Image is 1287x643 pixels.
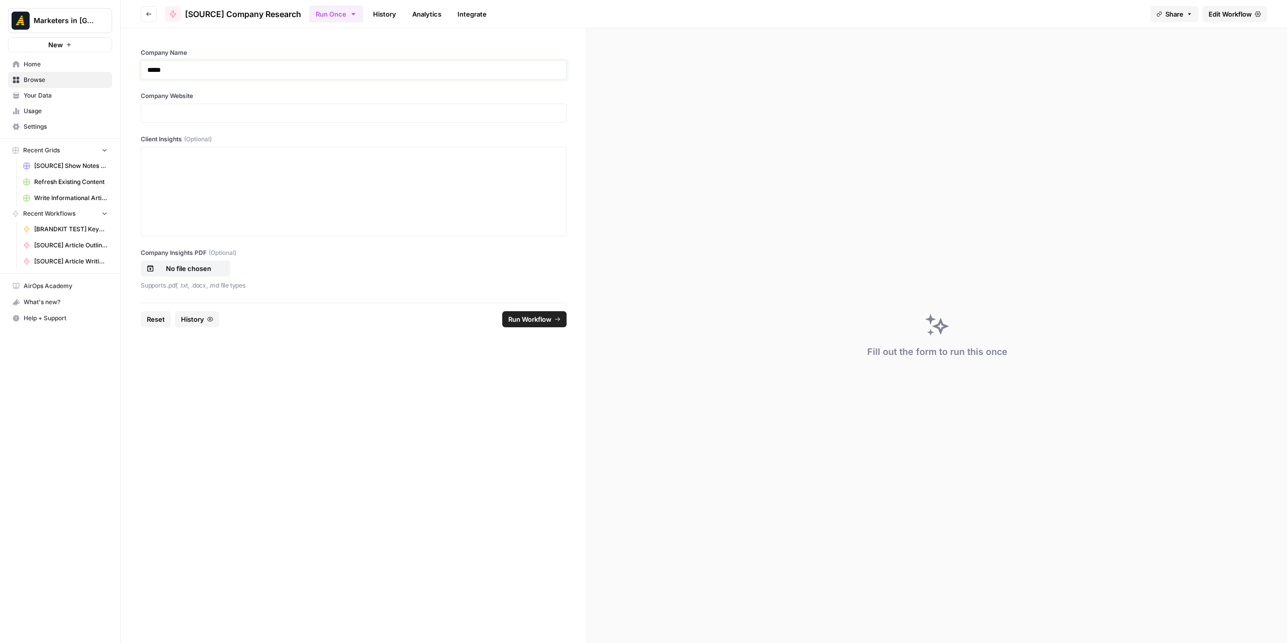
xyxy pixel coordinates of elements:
[8,310,112,326] button: Help + Support
[184,135,212,144] span: (Optional)
[34,177,108,187] span: Refresh Existing Content
[24,91,108,100] span: Your Data
[141,91,567,101] label: Company Website
[19,174,112,190] a: Refresh Existing Content
[147,314,165,324] span: Reset
[451,6,493,22] a: Integrate
[1209,9,1252,19] span: Edit Workflow
[141,48,567,57] label: Company Name
[8,37,112,52] button: New
[8,143,112,158] button: Recent Grids
[9,295,112,310] div: What's new?
[141,281,567,291] p: Supports .pdf, .txt, .docx, .md file types
[165,6,301,22] a: [SOURCE] Company Research
[1203,6,1267,22] a: Edit Workflow
[19,158,112,174] a: [SOURCE] Show Notes Grid
[19,237,112,253] a: [SOURCE] Article Outline - Transcript-Driven Articles
[181,314,204,324] span: History
[24,122,108,131] span: Settings
[156,263,221,273] p: No file chosen
[34,257,108,266] span: [SOURCE] Article Writing - Transcript-Driven Articles
[8,103,112,119] a: Usage
[34,241,108,250] span: [SOURCE] Article Outline - Transcript-Driven Articles
[1150,6,1199,22] button: Share
[8,8,112,33] button: Workspace: Marketers in Demand
[8,278,112,294] a: AirOps Academy
[141,135,567,144] label: Client Insights
[209,248,236,257] span: (Optional)
[8,294,112,310] button: What's new?
[23,146,60,155] span: Recent Grids
[508,314,551,324] span: Run Workflow
[141,260,230,277] button: No file chosen
[34,194,108,203] span: Write Informational Article
[12,12,30,30] img: Marketers in Demand Logo
[502,311,567,327] button: Run Workflow
[8,56,112,72] a: Home
[19,253,112,269] a: [SOURCE] Article Writing - Transcript-Driven Articles
[8,72,112,88] a: Browse
[309,6,363,23] button: Run Once
[19,190,112,206] a: Write Informational Article
[19,221,112,237] a: [BRANDKIT TEST] Keyword-Driven Article: Content Brief
[34,16,95,26] span: Marketers in [GEOGRAPHIC_DATA]
[406,6,447,22] a: Analytics
[34,225,108,234] span: [BRANDKIT TEST] Keyword-Driven Article: Content Brief
[867,345,1007,359] div: Fill out the form to run this once
[24,60,108,69] span: Home
[24,282,108,291] span: AirOps Academy
[175,311,219,327] button: History
[23,209,75,218] span: Recent Workflows
[24,75,108,84] span: Browse
[8,119,112,135] a: Settings
[141,248,567,257] label: Company Insights PDF
[8,87,112,104] a: Your Data
[141,311,171,327] button: Reset
[48,40,63,50] span: New
[24,314,108,323] span: Help + Support
[34,161,108,170] span: [SOURCE] Show Notes Grid
[1165,9,1183,19] span: Share
[8,206,112,221] button: Recent Workflows
[367,6,402,22] a: History
[185,8,301,20] span: [SOURCE] Company Research
[24,107,108,116] span: Usage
